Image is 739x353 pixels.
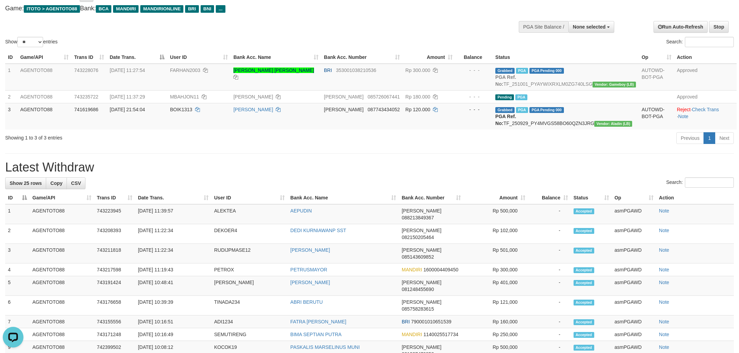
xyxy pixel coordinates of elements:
[464,244,528,263] td: Rp 501,000
[612,244,656,263] td: asmPGAWD
[94,244,135,263] td: 743211818
[574,280,594,286] span: Accepted
[110,107,145,112] span: [DATE] 21:54:04
[685,37,734,47] input: Search:
[659,228,669,233] a: Note
[612,224,656,244] td: asmPGAWD
[94,276,135,296] td: 743191424
[94,191,135,204] th: Trans ID: activate to sort column ascending
[678,114,689,119] a: Note
[5,90,18,103] td: 2
[30,224,94,244] td: AGENTOTO88
[399,191,463,204] th: Bank Acc. Number: activate to sort column ascending
[659,299,669,305] a: Note
[612,263,656,276] td: asmPGAWD
[515,94,527,100] span: PGA
[529,68,564,74] span: PGA Pending
[94,315,135,328] td: 743155556
[571,191,612,204] th: Status: activate to sort column ascending
[96,5,111,13] span: BCA
[140,5,183,13] span: MANDIRIONLINE
[290,332,342,337] a: BIMA SEPTIAN PUTRA
[170,94,199,100] span: MBAHJON11
[402,215,434,220] span: Copy 088213849367 to clipboard
[321,51,403,64] th: Bank Acc. Number: activate to sort column ascending
[528,296,571,315] td: -
[324,107,364,112] span: [PERSON_NAME]
[5,204,30,224] td: 1
[135,224,211,244] td: [DATE] 11:22:34
[233,94,273,100] a: [PERSON_NAME]
[10,180,42,186] span: Show 25 rows
[402,235,434,240] span: Copy 082150205464 to clipboard
[233,107,273,112] a: [PERSON_NAME]
[574,319,594,325] span: Accepted
[528,328,571,341] td: -
[233,68,314,73] a: [PERSON_NAME] [PERSON_NAME]
[18,51,72,64] th: Game/API: activate to sort column ascending
[5,51,18,64] th: ID
[458,67,490,74] div: - - -
[170,68,200,73] span: FARHAN2003
[5,177,46,189] a: Show 25 rows
[231,51,321,64] th: Bank Acc. Name: activate to sort column ascending
[659,267,669,272] a: Note
[135,276,211,296] td: [DATE] 10:48:41
[656,191,734,204] th: Action
[574,228,594,234] span: Accepted
[402,299,441,305] span: [PERSON_NAME]
[170,107,192,112] span: BOIK1313
[402,344,441,350] span: [PERSON_NAME]
[659,280,669,285] a: Note
[528,224,571,244] td: -
[568,21,614,33] button: None selected
[167,51,231,64] th: User ID: activate to sort column ascending
[493,64,639,91] td: TF_251001_PYAYWIXRXLM0ZG740LSG
[5,5,486,12] h4: Game: Bank:
[574,345,594,351] span: Accepted
[692,107,719,112] a: Check Trans
[324,94,364,100] span: [PERSON_NAME]
[593,82,636,87] span: Vendor URL: https://dashboard.q2checkout.com/secure
[405,68,430,73] span: Rp 300.000
[495,94,514,100] span: Pending
[612,276,656,296] td: asmPGAWD
[659,247,669,253] a: Note
[5,276,30,296] td: 5
[211,191,287,204] th: User ID: activate to sort column ascending
[455,51,493,64] th: Balance
[290,208,312,214] a: AEPUDIN
[464,204,528,224] td: Rp 500,000
[464,224,528,244] td: Rp 102,000
[464,263,528,276] td: Rp 300,000
[74,107,98,112] span: 741619686
[30,244,94,263] td: AGENTOTO88
[516,107,528,113] span: Marked by asmPGAWD
[405,107,430,112] span: Rp 120.000
[94,263,135,276] td: 743217598
[290,344,360,350] a: PASKALIS MARSELINUS MUNI
[464,296,528,315] td: Rp 121,000
[5,224,30,244] td: 2
[74,94,98,100] span: 743235722
[402,332,422,337] span: MANDIRI
[290,267,327,272] a: PETRUSMAYOR
[402,208,441,214] span: [PERSON_NAME]
[516,68,528,74] span: Marked by asmPGAWD
[402,280,441,285] span: [PERSON_NAME]
[30,204,94,224] td: AGENTOTO88
[677,107,691,112] a: Reject
[216,5,225,13] span: ...
[402,319,409,324] span: BRI
[135,244,211,263] td: [DATE] 11:22:34
[211,204,287,224] td: ALEKTEA
[30,296,94,315] td: AGENTOTO88
[290,299,323,305] a: ABRI BERUTU
[336,68,376,73] span: Copy 353001038210536 to clipboard
[94,204,135,224] td: 743223945
[5,64,18,91] td: 1
[639,64,674,91] td: AUTOWD-BOT-PGA
[24,5,80,13] span: ITOTO > AGENTOTO88
[5,37,58,47] label: Show entries
[674,51,737,64] th: Action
